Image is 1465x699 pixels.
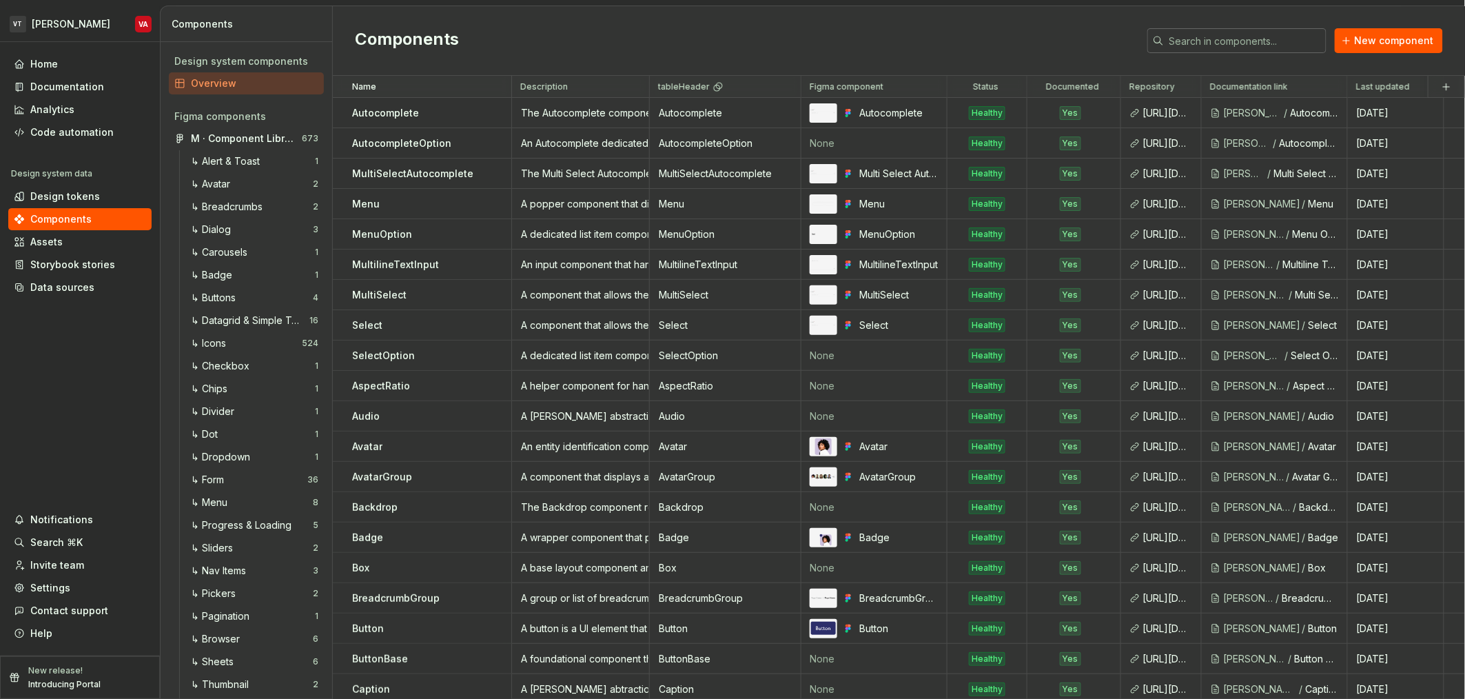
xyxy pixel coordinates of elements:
[1224,349,1284,363] div: [PERSON_NAME]
[969,197,1005,211] div: Healthy
[30,103,74,116] div: Analytics
[1349,379,1443,393] div: [DATE]
[8,622,152,645] button: Help
[969,440,1005,454] div: Healthy
[811,596,836,600] img: BreadcrumbGroup
[352,379,410,393] p: AspectRatio
[1224,106,1283,120] div: [PERSON_NAME]
[1224,227,1285,241] div: [PERSON_NAME]
[191,609,255,623] div: ↳ Pagination
[1143,167,1193,181] div: [URL][DOMAIN_NAME][PERSON_NAME][PERSON_NAME]
[30,57,58,71] div: Home
[1291,349,1340,363] div: Select Option
[28,679,101,690] p: Introducing Portal
[185,492,324,514] a: ↳ Menu8
[8,99,152,121] a: Analytics
[1284,349,1291,363] div: /
[30,80,104,94] div: Documentation
[811,201,836,206] img: Menu
[1284,470,1292,484] div: /
[969,470,1005,484] div: Healthy
[30,604,108,618] div: Contact support
[185,423,324,445] a: ↳ Dot1
[169,128,324,150] a: M · Component Library673
[1060,227,1081,241] div: Yes
[191,382,233,396] div: ↳ Chips
[1349,227,1443,241] div: [DATE]
[1143,227,1193,241] div: [URL][DOMAIN_NAME][PERSON_NAME][PERSON_NAME]
[859,288,939,302] div: MultiSelect
[969,106,1005,120] div: Healthy
[513,197,648,211] div: A popper component that displays a list of choices or actions upon interaction.
[1349,318,1443,332] div: [DATE]
[3,9,157,39] button: VT[PERSON_NAME]VA
[1291,106,1339,120] div: Autocomplete
[859,440,939,454] div: Avatar
[185,150,324,172] a: ↳ Alert & Toast1
[185,673,324,696] a: ↳ Thumbnail2
[1275,258,1282,272] div: /
[191,564,252,578] div: ↳ Nav Items
[969,409,1005,423] div: Healthy
[352,106,419,120] p: Autocomplete
[8,554,152,576] a: Invite team
[969,379,1005,393] div: Healthy
[8,254,152,276] a: Storybook stories
[811,170,836,176] img: Multi Select Autocomplete
[969,258,1005,272] div: Healthy
[1286,379,1293,393] div: /
[1279,136,1339,150] div: Autocomplete Option
[1224,136,1271,150] div: [PERSON_NAME]
[315,156,318,167] div: 1
[8,121,152,143] a: Code automation
[1143,288,1193,302] div: [URL][DOMAIN_NAME][PERSON_NAME][PERSON_NAME]
[1060,318,1081,332] div: Yes
[30,627,52,640] div: Help
[191,541,238,555] div: ↳ Sliders
[1046,81,1099,92] p: Documented
[185,582,324,605] a: ↳ Pickers2
[185,219,324,241] a: ↳ Dialog3
[185,628,324,650] a: ↳ Browser6
[811,291,836,298] img: MultiSelect
[139,19,148,30] div: VA
[11,168,92,179] div: Design system data
[30,281,94,294] div: Data sources
[1356,81,1410,92] p: Last updated
[352,500,398,514] p: Backdrop
[513,318,648,332] div: A component that allows the user to select an option from a list of options.
[1309,318,1339,332] div: Select
[859,470,939,484] div: AvatarGroup
[1060,349,1081,363] div: Yes
[315,247,318,258] div: 1
[801,341,947,371] td: None
[1224,197,1301,211] div: [PERSON_NAME]
[513,167,648,181] div: The Multi Select Autocomplete component is a text input that suggests options based on user input...
[650,167,800,181] div: MultiSelectAutocomplete
[191,314,309,327] div: ↳ Datagrid & Simple Tables
[1349,258,1443,272] div: [DATE]
[969,227,1005,241] div: Healthy
[650,349,800,363] div: SelectOption
[859,167,939,181] div: Multi Select Autocomplete
[8,276,152,298] a: Data sources
[315,452,318,463] div: 1
[185,241,324,263] a: ↳ Carousels1
[1349,409,1443,423] div: [DATE]
[8,531,152,554] button: Search ⌘K
[650,470,800,484] div: AvatarGroup
[801,492,947,523] td: None
[313,565,318,576] div: 3
[1349,470,1443,484] div: [DATE]
[513,349,648,363] div: A dedicated list item component for the Select component.
[191,678,254,691] div: ↳ Thumbnail
[1143,349,1193,363] div: [URL][DOMAIN_NAME][PERSON_NAME][PERSON_NAME]
[1309,197,1339,211] div: Menu
[969,167,1005,181] div: Healthy
[191,655,239,669] div: ↳ Sheets
[811,259,836,270] img: MultilineTextInput
[969,500,1005,514] div: Healthy
[859,531,939,545] div: Badge
[352,409,380,423] p: Audio
[1349,440,1443,454] div: [DATE]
